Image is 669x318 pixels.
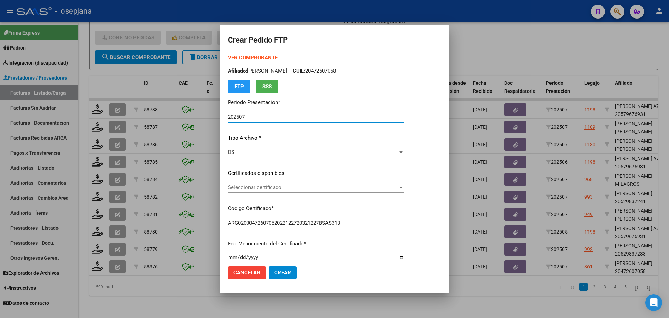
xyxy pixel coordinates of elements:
[645,294,662,311] div: Open Intercom Messenger
[234,83,244,90] span: FTP
[228,205,404,213] p: Codigo Certificado
[228,54,278,61] a: VER COMPROBANTE
[262,83,272,90] span: SSS
[293,68,305,74] span: CUIL:
[269,266,297,279] button: Crear
[233,269,260,276] span: Cancelar
[274,269,291,276] span: Crear
[228,169,404,177] p: Certificados disponibles
[228,67,404,75] p: [PERSON_NAME] 20472607058
[228,240,404,248] p: Fec. Vencimiento del Certificado
[228,266,266,279] button: Cancelar
[228,98,404,106] p: Periodo Presentacion
[228,34,441,47] h2: Crear Pedido FTP
[228,80,250,93] button: FTP
[228,68,247,74] span: Afiliado:
[228,184,398,191] span: Seleccionar certificado
[228,149,234,155] span: DS
[256,80,278,93] button: SSS
[228,134,404,142] p: Tipo Archivo *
